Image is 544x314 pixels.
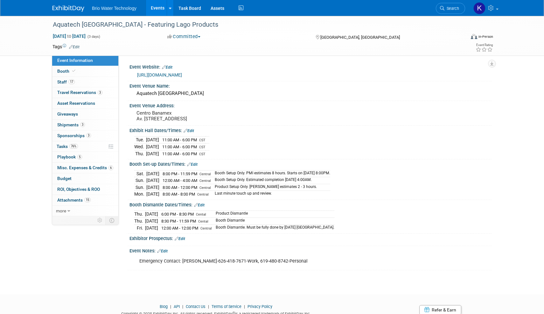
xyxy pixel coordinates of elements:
span: CST [199,152,206,156]
span: Misc. Expenses & Credits [57,165,113,170]
span: more [56,208,66,213]
td: Thu. [134,218,145,225]
td: Last minute touch up and review. [211,191,330,197]
td: Thu. [134,211,145,218]
span: | [242,304,247,309]
span: Central [199,186,211,190]
a: Booth [52,66,118,77]
img: Kimberly Alegria [473,2,485,14]
span: CST [199,138,206,142]
div: In-Person [478,34,493,39]
span: | [169,304,173,309]
a: Search [436,3,465,14]
td: Tue. [134,137,146,144]
td: Product Dismantle [212,211,334,218]
a: Playbook5 [52,152,118,162]
a: Blog [160,304,168,309]
i: Booth reservation complete [72,69,75,73]
td: Booth Setup Only. Estimated completion [DATE] 4:00AM. [211,177,330,184]
span: | [206,304,211,309]
span: CST [199,145,206,149]
a: Attachments15 [52,195,118,205]
a: Edit [157,249,168,253]
a: ROI, Objectives & ROO [52,184,118,195]
a: Giveaways [52,109,118,119]
span: Sponsorships [57,133,91,138]
a: Edit [162,65,172,70]
span: 11:00 AM - 6:00 PM [162,144,197,149]
div: Aquatech [GEOGRAPHIC_DATA] - Featuring Lago Products [51,19,456,30]
a: Staff17 [52,77,118,87]
div: Booth Dismantle Dates/Times: [129,200,492,208]
a: API [174,304,180,309]
td: [DATE] [146,184,159,191]
span: 8:00 AM - 8:00 PM [163,192,195,197]
span: 3 [86,133,91,138]
div: Booth Set-up Dates/Times: [129,159,492,168]
span: 11:00 AM - 6:00 PM [162,151,197,156]
td: [DATE] [146,177,159,184]
span: (3 days) [87,35,100,39]
button: Committed [165,33,203,40]
a: Privacy Policy [248,304,272,309]
span: Event Information [57,58,93,63]
span: 5 [77,155,82,159]
span: Giveaways [57,111,78,117]
span: 17 [68,79,75,84]
span: Staff [57,79,75,84]
span: 8:00 PM - 11:59 PM [163,171,197,176]
span: Playbook [57,154,82,159]
td: Personalize Event Tab Strip [94,216,106,224]
a: Edit [175,237,185,241]
span: Search [444,6,459,11]
span: [DATE] [DATE] [52,33,86,39]
td: Booth Dismantle. Must be fully done by [DATE] [GEOGRAPHIC_DATA]. [212,224,334,231]
span: Central [200,226,212,230]
div: Aquatech [GEOGRAPHIC_DATA] [134,89,487,98]
a: Edit [184,129,194,133]
span: Budget [57,176,72,181]
span: Travel Reservations [57,90,102,95]
div: Event Venue Address: [129,101,492,109]
span: Central [199,179,211,183]
td: Thu. [134,150,146,157]
span: [GEOGRAPHIC_DATA], [GEOGRAPHIC_DATA] [320,35,400,40]
td: Product Setup Only. [PERSON_NAME] estimates 2 - 3 hours. [211,184,330,191]
td: Toggle Event Tabs [106,216,119,224]
span: Cental [198,219,208,224]
div: Event Notes: [129,246,492,254]
td: [DATE] [145,218,158,225]
a: Shipments3 [52,120,118,130]
span: to [66,34,72,39]
td: Booth Setup Only. PMI estimates 8 hours. Starts on [DATE] 8:00PM. [211,170,330,177]
a: [URL][DOMAIN_NAME] [137,72,182,77]
div: Event Rating [476,43,493,47]
span: Central [199,172,211,176]
span: 12:00 AM - 12:00 PM [161,226,198,230]
a: Edit [187,162,198,167]
span: Booth [57,69,77,74]
a: Event Information [52,55,118,66]
td: Wed. [134,144,146,150]
a: Sponsorships3 [52,130,118,141]
span: Attachments [57,197,91,203]
span: 76% [69,144,78,149]
span: 8:00 AM - 12:00 PM [163,185,197,190]
td: Mon. [134,191,146,197]
span: 6:00 PM - 8:30 PM [161,212,194,217]
img: ExhibitDay [52,5,84,12]
td: [DATE] [145,211,158,218]
span: 11:00 AM - 6:00 PM [162,137,197,142]
td: Fri. [134,224,145,231]
div: Emergency Contact: [PERSON_NAME]-626-418-7671-Work, 619-480-8742-Personal [135,255,422,268]
td: Sun. [134,184,146,191]
a: Edit [69,45,80,49]
span: 3 [98,90,102,95]
span: ROI, Objectives & ROO [57,187,100,192]
a: Budget [52,173,118,184]
a: Tasks76% [52,141,118,152]
span: Brio Water Technology [92,6,136,11]
a: Contact Us [186,304,206,309]
span: Asset Reservations [57,101,95,106]
pre: Centro Banamex Av. [STREET_ADDRESS] [136,110,273,122]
